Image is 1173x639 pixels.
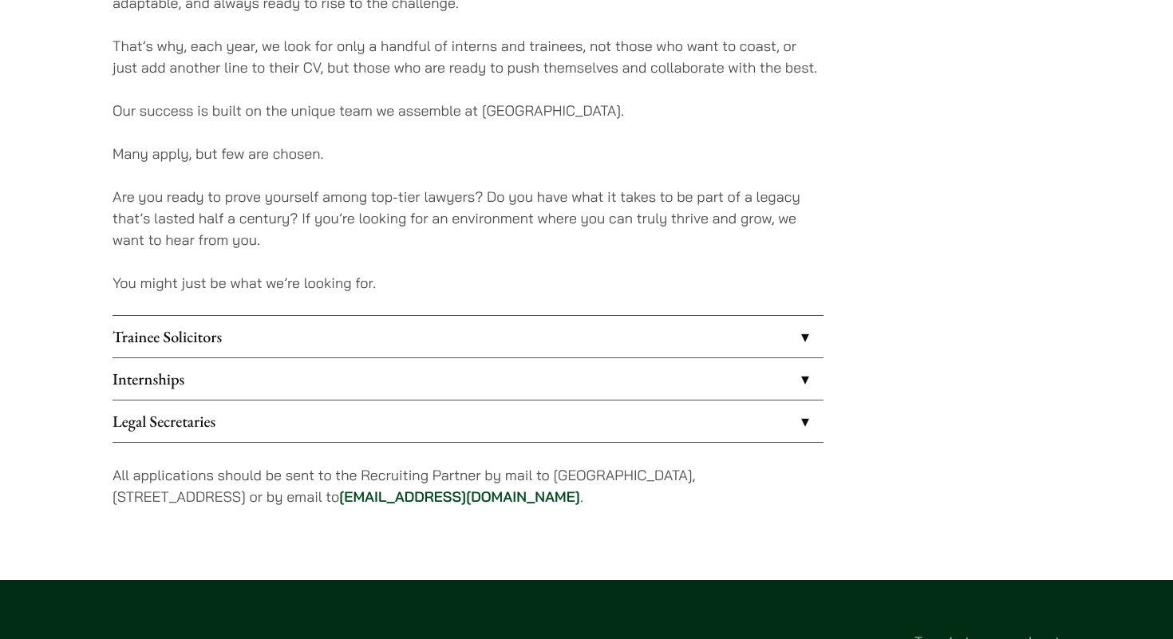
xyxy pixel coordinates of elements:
[113,186,823,250] p: Are you ready to prove yourself among top-tier lawyers? Do you have what it takes to be part of a...
[113,400,823,442] a: Legal Secretaries
[113,143,823,164] p: Many apply, but few are chosen.
[113,35,823,78] p: That’s why, each year, we look for only a handful of interns and trainees, not those who want to ...
[113,464,823,507] p: All applications should be sent to the Recruiting Partner by mail to [GEOGRAPHIC_DATA], [STREET_A...
[113,358,823,400] a: Internships
[113,100,823,121] p: Our success is built on the unique team we assemble at [GEOGRAPHIC_DATA].
[339,487,580,506] a: [EMAIL_ADDRESS][DOMAIN_NAME]
[113,316,823,357] a: Trainee Solicitors
[113,272,823,294] p: You might just be what we’re looking for.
